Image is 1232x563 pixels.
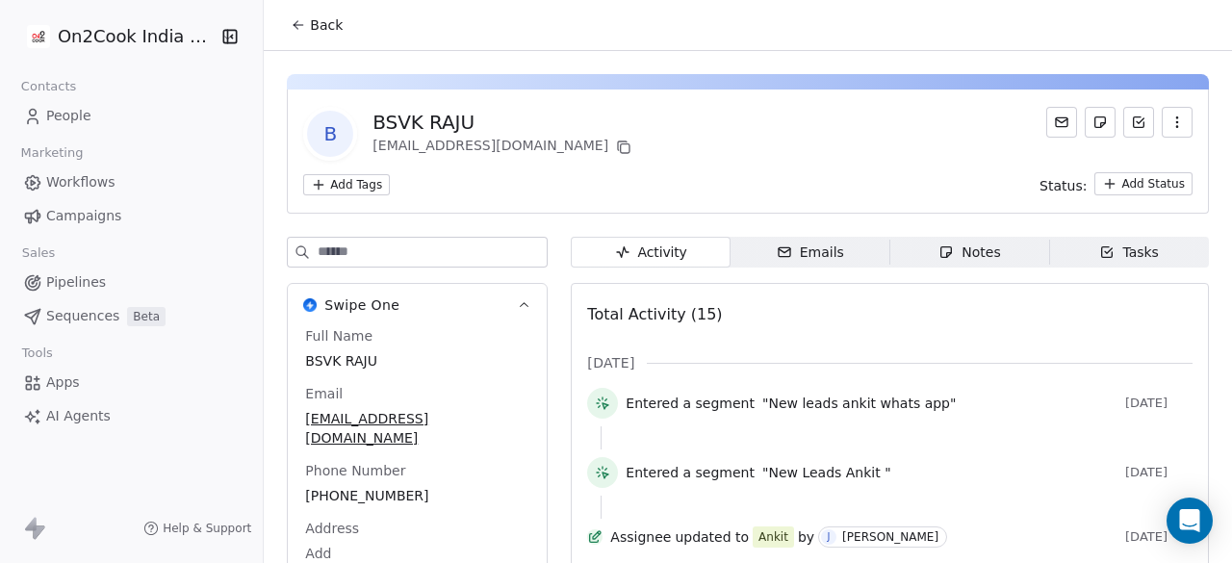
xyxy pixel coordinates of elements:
span: Assignee [610,527,671,547]
span: Pipelines [46,272,106,293]
span: [PHONE_NUMBER] [305,486,529,505]
span: Contacts [13,72,85,101]
span: Entered a segment [626,463,755,482]
span: [DATE] [1125,529,1193,545]
span: [DATE] [587,353,634,372]
div: Notes [938,243,1000,263]
div: [PERSON_NAME] [842,530,938,544]
button: Add Status [1094,172,1193,195]
div: Tasks [1099,243,1159,263]
div: Emails [777,243,844,263]
span: People [46,106,91,126]
span: Full Name [301,326,376,345]
span: updated to [675,527,749,547]
a: Campaigns [15,200,247,232]
span: Address [301,519,363,538]
a: Workflows [15,166,247,198]
span: by [798,527,814,547]
span: Status: [1039,176,1087,195]
div: J [828,529,831,545]
div: [EMAIL_ADDRESS][DOMAIN_NAME] [372,136,635,159]
span: [DATE] [1125,465,1193,480]
a: Help & Support [143,521,251,536]
span: Sequences [46,306,119,326]
span: Sales [13,239,64,268]
span: Phone Number [301,461,409,480]
a: AI Agents [15,400,247,432]
span: Apps [46,372,80,393]
div: BSVK RAJU [372,109,635,136]
span: AI Agents [46,406,111,426]
button: On2Cook India Pvt. Ltd. [23,20,208,53]
button: Swipe OneSwipe One [288,284,547,326]
span: B [307,111,353,157]
span: Back [310,15,343,35]
span: On2Cook India Pvt. Ltd. [58,24,217,49]
span: Marketing [13,139,91,167]
span: Workflows [46,172,115,192]
span: Tools [13,339,61,368]
span: Campaigns [46,206,121,226]
a: Apps [15,367,247,398]
span: Email [301,384,346,403]
button: Add Tags [303,174,390,195]
span: Help & Support [163,521,251,536]
span: Total Activity (15) [587,305,722,323]
button: Back [279,8,354,42]
a: People [15,100,247,132]
span: [DATE] [1125,396,1193,411]
span: "New leads ankit whats app" [762,394,956,413]
span: Entered a segment [626,394,755,413]
a: SequencesBeta [15,300,247,332]
span: [EMAIL_ADDRESS][DOMAIN_NAME] [305,409,529,448]
span: Beta [127,307,166,326]
img: Swipe One [303,298,317,312]
span: "New Leads Ankit " [762,463,891,482]
img: on2cook%20logo-04%20copy.jpg [27,25,50,48]
span: Swipe One [324,295,399,315]
a: Pipelines [15,267,247,298]
span: Add [305,544,529,563]
div: Open Intercom Messenger [1167,498,1213,544]
span: BSVK RAJU [305,351,529,371]
div: Ankit [758,527,788,547]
